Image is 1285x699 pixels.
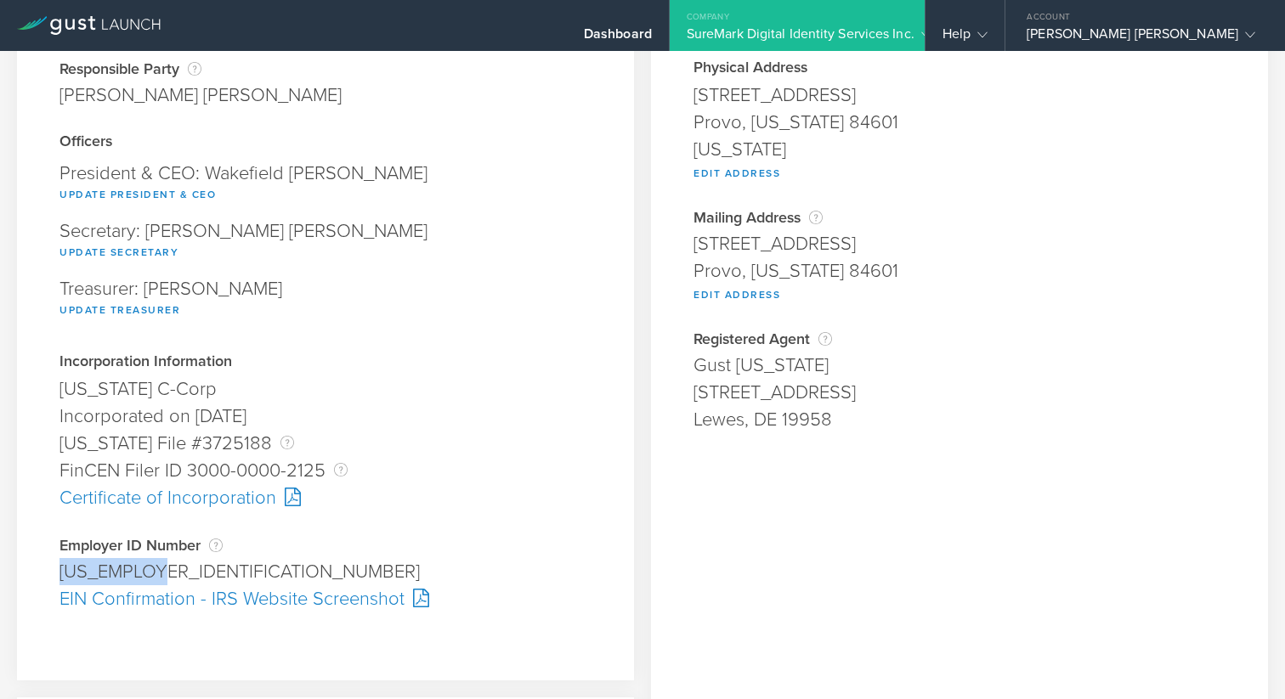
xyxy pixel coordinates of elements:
[693,285,780,305] button: Edit Address
[59,134,592,151] div: Officers
[59,213,592,271] div: Secretary: [PERSON_NAME] [PERSON_NAME]
[59,585,592,612] div: EIN Confirmation - IRS Website Screenshot
[59,82,342,109] div: [PERSON_NAME] [PERSON_NAME]
[59,558,592,585] div: [US_EMPLOYER_IDENTIFICATION_NUMBER]
[59,430,592,457] div: [US_STATE] File #3725188
[59,60,342,77] div: Responsible Party
[59,300,180,320] button: Update Treasurer
[59,242,178,262] button: Update Secretary
[693,257,1226,285] div: Provo, [US_STATE] 84601
[59,375,592,403] div: [US_STATE] C-Corp
[59,184,216,205] button: Update President & CEO
[59,537,592,554] div: Employer ID Number
[1027,25,1255,51] div: [PERSON_NAME] [PERSON_NAME]
[59,354,592,371] div: Incorporation Information
[693,352,1226,379] div: Gust [US_STATE]
[687,25,908,51] div: SureMark Digital Identity Services Inc.
[59,155,592,213] div: President & CEO: Wakefield [PERSON_NAME]
[59,484,592,511] div: Certificate of Incorporation
[59,403,592,430] div: Incorporated on [DATE]
[693,136,1226,163] div: [US_STATE]
[693,82,1226,109] div: [STREET_ADDRESS]
[693,406,1226,433] div: Lewes, DE 19958
[693,379,1226,406] div: [STREET_ADDRESS]
[693,109,1226,136] div: Provo, [US_STATE] 84601
[693,209,1226,226] div: Mailing Address
[59,457,592,484] div: FinCEN Filer ID 3000-0000-2125
[693,163,780,183] button: Edit Address
[584,25,652,51] div: Dashboard
[693,60,1226,77] div: Physical Address
[693,230,1226,257] div: [STREET_ADDRESS]
[943,25,988,51] div: Help
[59,271,592,329] div: Treasurer: [PERSON_NAME]
[693,330,1226,347] div: Registered Agent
